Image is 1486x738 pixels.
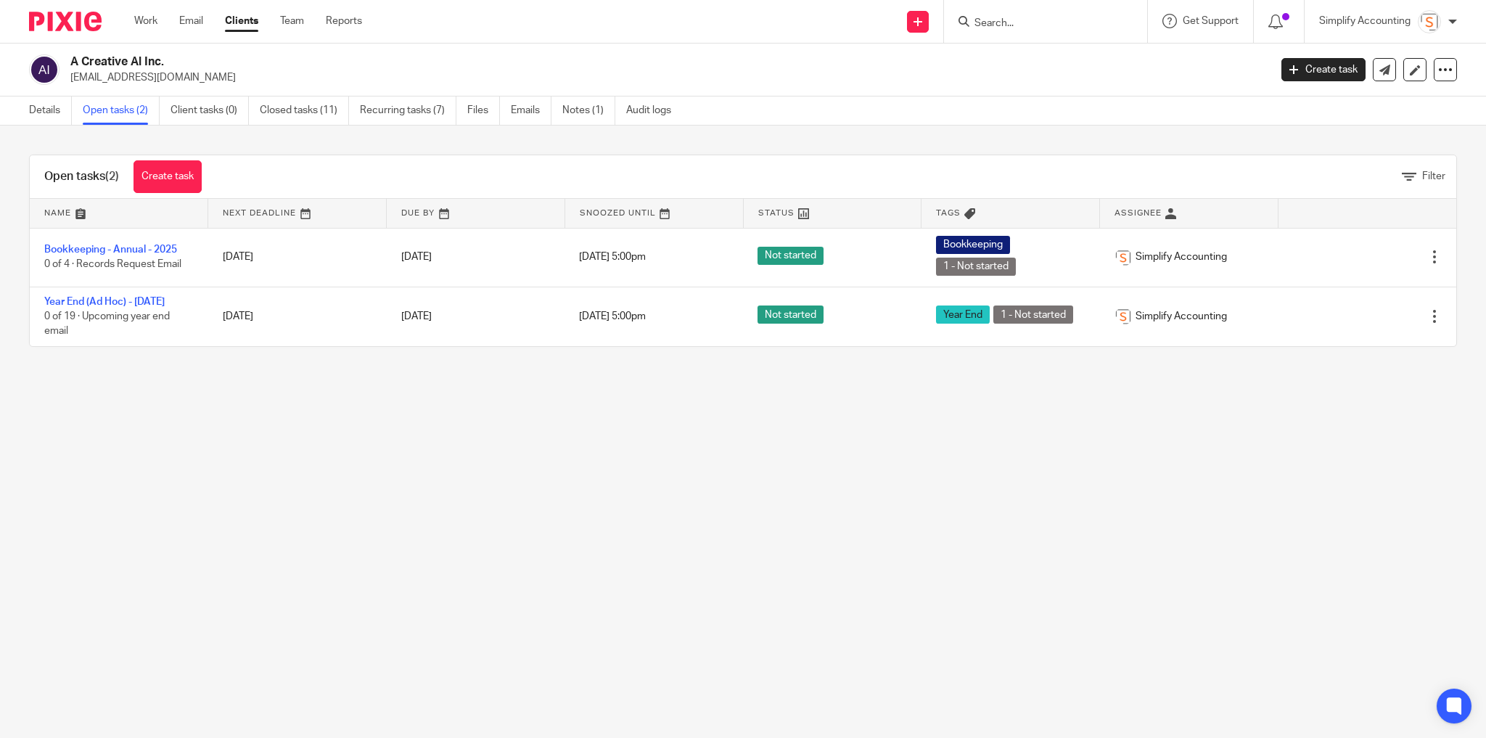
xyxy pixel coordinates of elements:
[467,97,500,125] a: Files
[208,287,387,346] td: [DATE]
[758,209,795,217] span: Status
[208,228,387,287] td: [DATE]
[1319,14,1411,28] p: Simplify Accounting
[1422,171,1445,181] span: Filter
[134,160,202,193] a: Create task
[29,54,59,85] img: svg%3E
[1183,16,1239,26] span: Get Support
[134,14,157,28] a: Work
[511,97,551,125] a: Emails
[70,70,1260,85] p: [EMAIL_ADDRESS][DOMAIN_NAME]
[44,260,181,270] span: 0 of 4 · Records Request Email
[179,14,203,28] a: Email
[1281,58,1366,81] a: Create task
[993,306,1073,324] span: 1 - Not started
[29,12,102,31] img: Pixie
[44,311,170,337] span: 0 of 19 · Upcoming year end email
[401,311,432,321] span: [DATE]
[973,17,1104,30] input: Search
[401,252,432,262] span: [DATE]
[936,236,1010,254] span: Bookkeeping
[626,97,682,125] a: Audit logs
[29,97,72,125] a: Details
[580,209,656,217] span: Snoozed Until
[579,311,646,321] span: [DATE] 5:00pm
[360,97,456,125] a: Recurring tasks (7)
[936,258,1016,276] span: 1 - Not started
[171,97,249,125] a: Client tasks (0)
[758,247,824,265] span: Not started
[44,169,119,184] h1: Open tasks
[562,97,615,125] a: Notes (1)
[1114,308,1132,325] img: Screenshot%202023-11-29%20141159.png
[936,306,990,324] span: Year End
[579,252,646,262] span: [DATE] 5:00pm
[936,209,961,217] span: Tags
[70,54,1022,70] h2: A Creative Al Inc.
[280,14,304,28] a: Team
[105,171,119,182] span: (2)
[260,97,349,125] a: Closed tasks (11)
[44,245,177,255] a: Bookkeeping - Annual - 2025
[758,306,824,324] span: Not started
[1418,10,1441,33] img: Screenshot%202023-11-29%20141159.png
[1136,250,1227,264] span: Simplify Accounting
[83,97,160,125] a: Open tasks (2)
[44,297,165,307] a: Year End (Ad Hoc) - [DATE]
[1114,249,1132,266] img: Screenshot%202023-11-29%20141159.png
[1136,309,1227,324] span: Simplify Accounting
[326,14,362,28] a: Reports
[225,14,258,28] a: Clients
